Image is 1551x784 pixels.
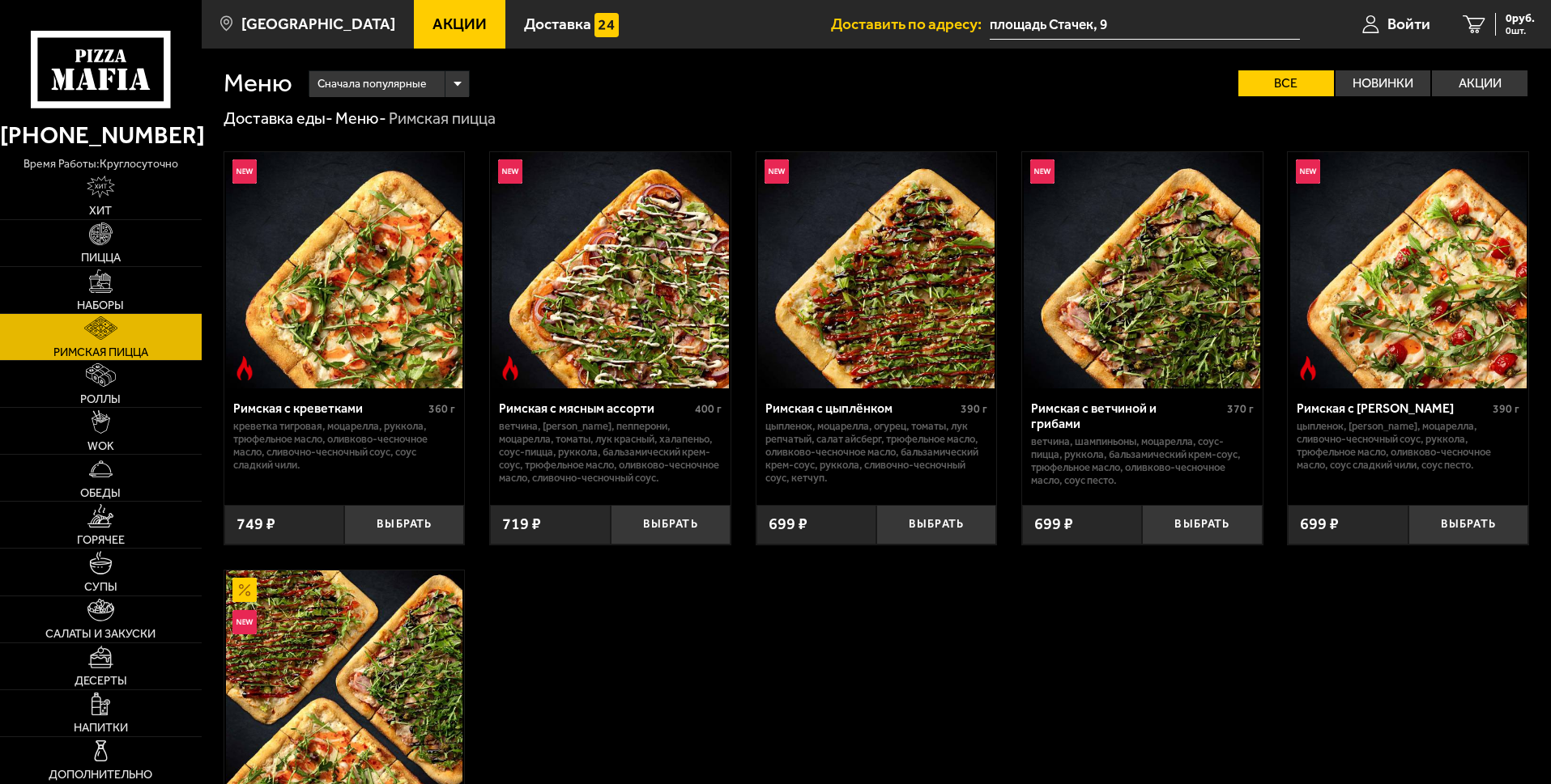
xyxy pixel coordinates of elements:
p: ветчина, [PERSON_NAME], пепперони, моцарелла, томаты, лук красный, халапеньо, соус-пицца, руккола... [499,420,722,485]
a: НовинкаОстрое блюдоРимская с мясным ассорти [490,152,731,388]
button: Выбрать [1408,505,1528,545]
span: 719 ₽ [502,516,541,532]
span: WOK [87,440,114,452]
a: НовинкаОстрое блюдоРимская с томатами черри [1288,152,1528,388]
span: 360 г [428,402,455,416]
span: 749 ₽ [236,516,275,532]
a: НовинкаРимская с цыплёнком [756,152,997,388]
span: Десерты [75,675,127,687]
a: Меню- [335,108,386,128]
div: Римская с цыплёнком [765,400,957,416]
button: Выбрать [876,505,996,545]
img: 15daf4d41897b9f0e9f617042186c801.svg [594,13,619,37]
span: Наборы [77,299,124,311]
label: Все [1238,70,1334,96]
label: Новинки [1336,70,1431,96]
button: Выбрать [344,505,464,545]
span: Доставка [524,16,591,32]
img: Новинка [232,610,257,634]
span: 0 шт. [1506,26,1535,36]
span: Акции [432,16,487,32]
p: цыпленок, [PERSON_NAME], моцарелла, сливочно-чесночный соус, руккола, трюфельное масло, оливково-... [1297,420,1519,472]
div: Римская с креветками [233,400,425,416]
img: Острое блюдо [1296,356,1320,380]
p: цыпленок, моцарелла, огурец, томаты, лук репчатый, салат айсберг, трюфельное масло, оливково-чесн... [765,420,988,485]
button: Выбрать [611,505,731,545]
div: Римская с ветчиной и грибами [1031,400,1223,431]
img: Острое блюдо [232,356,257,380]
a: НовинкаОстрое блюдоРимская с креветками [224,152,465,388]
a: Доставка еды- [224,108,333,128]
button: Выбрать [1142,505,1262,545]
h1: Меню [224,70,292,96]
span: Напитки [74,722,128,734]
img: Новинка [1030,159,1055,184]
p: ветчина, шампиньоны, моцарелла, соус-пицца, руккола, бальзамический крем-соус, трюфельное масло, ... [1031,435,1254,487]
label: Акции [1432,70,1528,96]
a: НовинкаРимская с ветчиной и грибами [1022,152,1263,388]
img: Новинка [765,159,789,184]
span: Римская пицца [53,346,148,358]
div: Римская пицца [389,108,496,129]
span: 699 ₽ [769,516,807,532]
span: 699 ₽ [1034,516,1073,532]
span: Хит [89,205,112,217]
img: Римская с мясным ассорти [492,152,728,388]
span: 400 г [695,402,722,416]
span: Сначала популярные [317,69,426,100]
img: Новинка [498,159,522,184]
img: Острое блюдо [498,356,522,380]
span: Доставить по адресу: [831,16,990,32]
span: 370 г [1227,402,1254,416]
img: Акционный [232,578,257,602]
span: 390 г [1493,402,1519,416]
span: Пицца [81,252,121,264]
span: Войти [1387,16,1430,32]
img: Новинка [232,159,257,184]
div: Римская с [PERSON_NAME] [1297,400,1489,416]
span: Салаты и закуски [45,628,156,640]
img: Новинка [1296,159,1320,184]
span: 0 руб. [1506,13,1535,24]
span: [GEOGRAPHIC_DATA] [241,16,395,32]
span: 699 ₽ [1300,516,1339,532]
span: Дополнительно [49,769,152,781]
img: Римская с томатами черри [1290,152,1527,388]
img: Римская с креветками [226,152,462,388]
img: Римская с цыплёнком [758,152,995,388]
div: Римская с мясным ассорти [499,400,691,416]
img: Римская с ветчиной и грибами [1024,152,1260,388]
span: Горячее [77,534,125,546]
span: Роллы [80,393,121,405]
span: 390 г [961,402,987,416]
span: Обеды [80,487,121,499]
input: Ваш адрес доставки [990,10,1300,40]
span: Супы [84,581,117,593]
p: креветка тигровая, моцарелла, руккола, трюфельное масло, оливково-чесночное масло, сливочно-чесно... [233,420,456,472]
